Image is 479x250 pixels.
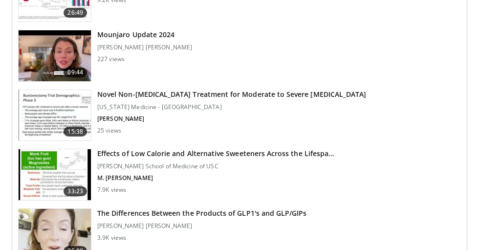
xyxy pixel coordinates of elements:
[97,222,307,230] p: [PERSON_NAME] [PERSON_NAME]
[19,149,91,200] img: 2f6b4359-3203-4784-b357-dda8ba34f5de.150x105_q85_crop-smart_upscale.jpg
[97,186,126,194] p: 7.9K views
[97,44,192,51] p: [PERSON_NAME] [PERSON_NAME]
[97,90,366,99] h3: Novel Non-[MEDICAL_DATA] Treatment for Moderate to Severe [MEDICAL_DATA]
[64,8,87,18] span: 26:49
[97,162,334,170] p: [PERSON_NAME] School of Medicine of USC
[18,30,461,82] a: 09:44 Mounjaro Update 2024 [PERSON_NAME] [PERSON_NAME] 227 views
[97,30,192,40] h3: Mounjaro Update 2024
[97,208,307,218] h3: The Differences Between the Products of GLP1's and GLP/GIPs
[97,149,334,159] h3: Effects of Low Calorie and Alternative Sweeteners Across the Lifespa…
[97,127,121,135] p: 25 views
[18,149,461,201] a: 33:23 Effects of Low Calorie and Alternative Sweeteners Across the Lifespa… [PERSON_NAME] School ...
[64,186,87,196] span: 33:23
[19,90,91,141] img: 3c7fbb47-87a1-4452-b428-24b03f5977f4.150x105_q85_crop-smart_upscale.jpg
[97,174,334,182] p: M. [PERSON_NAME]
[19,30,91,81] img: e136664d-721f-4958-904c-9724482d1bd7.150x105_q85_crop-smart_upscale.jpg
[97,103,366,111] p: [US_STATE] Medicine - [GEOGRAPHIC_DATA]
[97,55,125,63] p: 227 views
[18,90,461,141] a: 15:38 Novel Non-[MEDICAL_DATA] Treatment for Moderate to Severe [MEDICAL_DATA] [US_STATE] Medicin...
[97,115,366,123] p: [PERSON_NAME]
[97,234,126,242] p: 3.9K views
[64,127,87,136] span: 15:38
[64,68,87,77] span: 09:44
